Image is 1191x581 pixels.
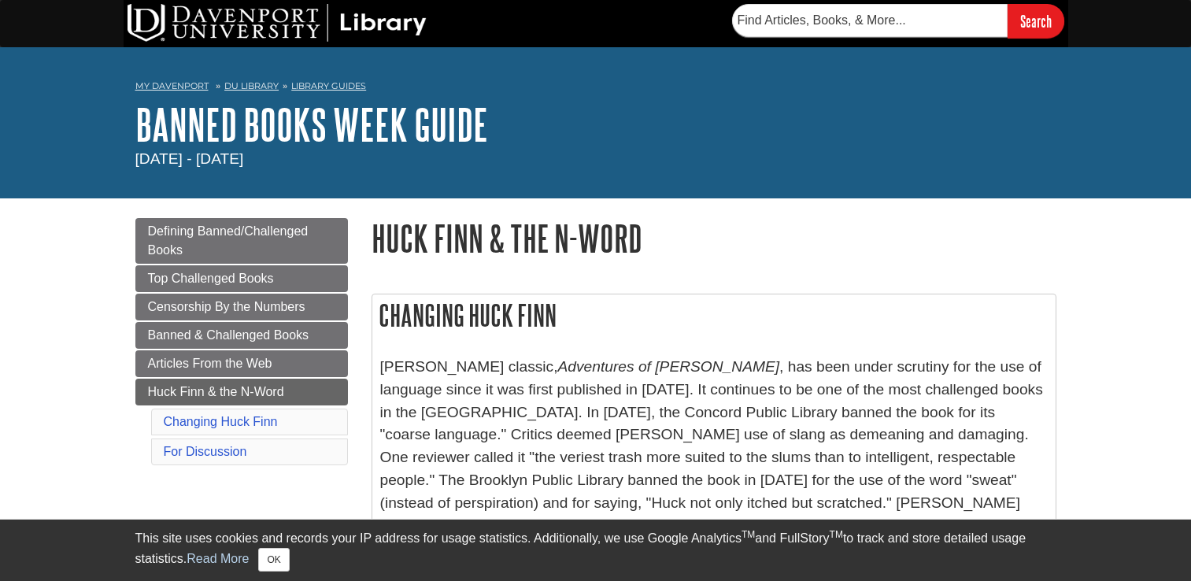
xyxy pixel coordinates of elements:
[291,80,366,91] a: Library Guides
[135,218,348,264] a: Defining Banned/Challenged Books
[135,76,1056,101] nav: breadcrumb
[135,100,488,149] a: Banned Books Week Guide
[148,357,272,370] span: Articles From the Web
[164,445,247,458] a: For Discussion
[128,4,427,42] img: DU Library
[135,150,244,167] span: [DATE] - [DATE]
[135,322,348,349] a: Banned & Challenged Books
[830,529,843,540] sup: TM
[135,294,348,320] a: Censorship By the Numbers
[742,529,755,540] sup: TM
[135,218,348,468] div: Guide Page Menu
[187,552,249,565] a: Read More
[148,300,305,313] span: Censorship By the Numbers
[732,4,1008,37] input: Find Articles, Books, & More...
[224,80,279,91] a: DU Library
[164,415,278,428] a: Changing Huck Finn
[1008,4,1064,38] input: Search
[148,272,274,285] span: Top Challenged Books
[732,4,1064,38] form: Searches DU Library's articles, books, and more
[135,350,348,377] a: Articles From the Web
[135,529,1056,572] div: This site uses cookies and records your IP address for usage statistics. Additionally, we use Goo...
[135,265,348,292] a: Top Challenged Books
[148,328,309,342] span: Banned & Challenged Books
[372,294,1056,336] h2: Changing Huck Finn
[148,224,309,257] span: Defining Banned/Challenged Books
[258,548,289,572] button: Close
[135,80,209,93] a: My Davenport
[135,379,348,405] a: Huck Finn & the N-Word
[372,218,1056,258] h1: Huck Finn & the N-Word
[558,358,780,375] em: Adventures of [PERSON_NAME]
[148,385,284,398] span: Huck Finn & the N-Word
